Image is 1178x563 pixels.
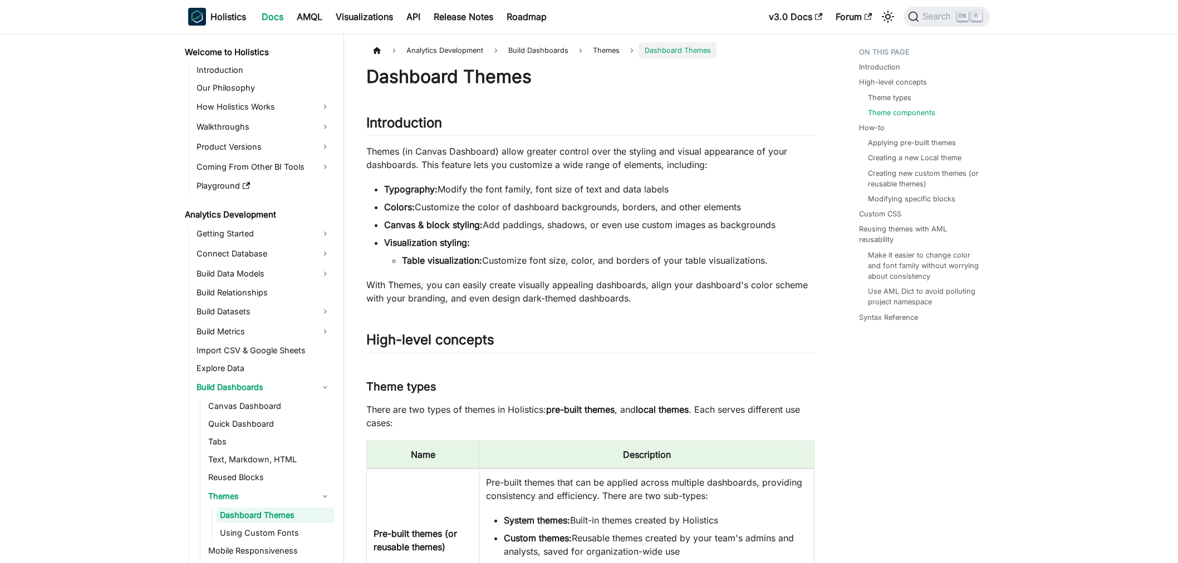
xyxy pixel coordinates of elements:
[971,11,982,21] kbd: K
[859,77,927,87] a: High-level concepts
[193,323,334,340] a: Build Metrics
[205,470,334,485] a: Reused Blocks
[217,525,334,541] a: Using Custom Fonts
[374,528,457,552] b: Pre-built themes (or reusable themes)
[639,42,716,58] span: Dashboard Themes
[587,42,625,58] span: Themes
[384,182,814,196] li: Modify the font family, font size of text and data labels
[205,543,334,559] a: Mobile Responsiveness
[193,62,334,78] a: Introduction
[193,138,334,156] a: Product Versions
[859,312,918,323] a: Syntax Reference
[366,42,387,58] a: Home page
[384,184,438,195] strong: Typography:
[193,343,334,358] a: Import CSV & Google Sheets
[181,207,334,223] a: Analytics Development
[290,8,329,26] a: AMQL
[193,158,334,176] a: Coming From Other BI Tools
[193,178,334,194] a: Playground
[402,254,814,267] li: Customize font size, color, and borders of your table visualizations.
[868,250,979,282] a: Make it easier to change color and font family without worrying about consistency
[384,218,814,231] li: Add paddings, shadows, or even use custom images as backgrounds
[503,42,574,58] span: Build Dashboards
[193,265,334,283] a: Build Data Models
[366,380,814,394] h3: Theme types
[868,92,911,103] a: Theme types
[384,200,814,214] li: Customize the color of dashboard backgrounds, borders, and other elements
[366,66,814,88] h1: Dashboard Themes
[868,137,956,148] a: Applying pre-built themes
[366,42,814,58] nav: Breadcrumbs
[329,8,400,26] a: Visualizations
[859,209,901,219] a: Custom CSS
[255,8,290,26] a: Docs
[411,449,435,460] b: Name
[384,219,483,230] strong: Canvas & block styling:
[205,416,334,432] a: Quick Dashboard
[868,168,979,189] a: Creating new custom themes (or reusable themes)
[193,98,334,116] a: How Holistics Works
[504,532,572,544] b: Custom themes:
[366,403,814,429] p: There are two types of themes in Holistics: , and . Each serves different use cases:
[193,303,334,320] a: Build Datasets
[904,7,990,27] button: Search (Ctrl+K)
[868,194,955,204] a: Modifying specific blocks
[188,8,206,26] img: Holistics
[486,476,807,502] p: Pre-built themes that can be applied across multiple dashboards, providing consistency and effici...
[859,62,900,72] a: Introduction
[366,145,814,171] p: Themes (in Canvas Dashboard) allow greater control over the styling and visual appearance of your...
[193,360,334,376] a: Explore Data
[500,8,553,26] a: Roadmap
[366,115,814,136] h2: Introduction
[504,531,807,558] li: Reusable themes created by your team's admins and analysts, saved for organization-wide use
[868,286,979,307] a: Use AML Dict to avoid polluting project namespace
[401,42,489,58] span: Analytics Development
[636,404,689,415] strong: local themes
[193,225,334,243] a: Getting Started
[402,255,482,266] strong: Table visualization:
[829,8,878,26] a: Forum
[400,8,427,26] a: API
[859,224,983,245] a: Reusing themes with AML reusability
[366,278,814,305] p: With Themes, you can easily create visually appealing dashboards, align your dashboard's color sc...
[193,80,334,96] a: Our Philosophy
[504,515,570,526] b: System themes:
[193,118,334,136] a: Walkthroughs
[762,8,829,26] a: v3.0 Docs
[193,245,334,263] a: Connect Database
[623,449,671,460] b: Description
[879,8,897,26] button: Switch between dark and light mode (currently light mode)
[868,152,961,163] a: Creating a new Local theme
[181,45,334,60] a: Welcome to Holistics
[205,452,334,467] a: Text, Markdown, HTML
[546,404,615,415] strong: pre-built themes
[504,513,807,527] li: Built-in themes created by Holistics
[188,8,246,26] a: HolisticsHolistics
[217,507,334,523] a: Dashboard Themes
[384,201,415,213] strong: Colors:
[205,398,334,414] a: Canvas Dashboard
[193,285,334,300] a: Build Relationships
[366,332,814,353] h2: High-level concepts
[919,12,958,22] span: Search
[427,8,500,26] a: Release Notes
[868,107,935,118] a: Theme components
[193,378,334,396] a: Build Dashboards
[859,122,885,133] a: How-to
[205,434,334,450] a: Tabs
[210,10,246,23] b: Holistics
[205,487,334,505] a: Themes
[384,237,470,248] strong: Visualization styling:
[177,33,344,563] nav: Docs sidebar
